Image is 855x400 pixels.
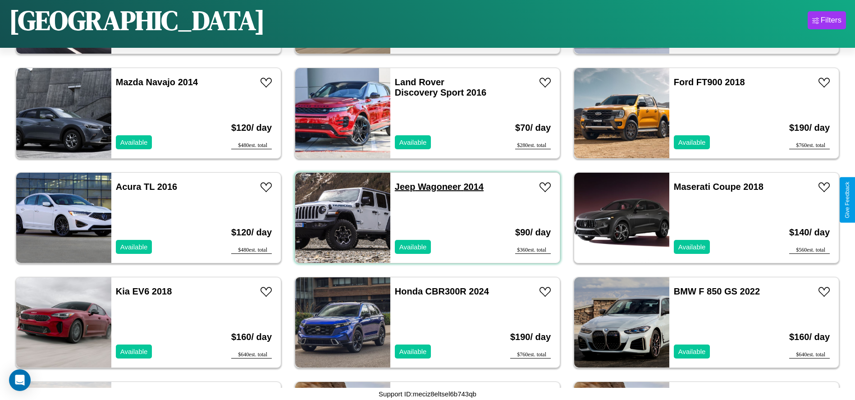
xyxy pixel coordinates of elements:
h3: $ 160 / day [789,323,830,351]
h3: $ 90 / day [515,218,551,247]
div: $ 760 est. total [789,142,830,149]
h3: $ 140 / day [789,218,830,247]
div: Give Feedback [844,182,850,218]
a: Maserati Coupe 2018 [674,182,764,192]
p: Available [120,345,148,358]
div: $ 560 est. total [789,247,830,254]
a: Honda CBR300R 2024 [395,286,489,296]
p: Support ID: meciz8eltsel6b743qb [379,388,476,400]
h3: $ 120 / day [231,218,272,247]
a: Ford FT900 2018 [674,77,745,87]
p: Available [120,136,148,148]
div: $ 360 est. total [515,247,551,254]
div: $ 640 est. total [231,351,272,359]
h3: $ 190 / day [510,323,551,351]
h3: $ 160 / day [231,323,272,351]
div: Open Intercom Messenger [9,369,31,391]
a: BMW F 850 GS 2022 [674,286,760,296]
h3: $ 70 / day [515,114,551,142]
p: Available [678,241,706,253]
h3: $ 120 / day [231,114,272,142]
div: $ 640 est. total [789,351,830,359]
p: Available [678,345,706,358]
h1: [GEOGRAPHIC_DATA] [9,2,265,39]
div: Filters [821,16,841,25]
div: $ 480 est. total [231,142,272,149]
p: Available [120,241,148,253]
button: Filters [808,11,846,29]
div: $ 760 est. total [510,351,551,359]
div: $ 480 est. total [231,247,272,254]
div: $ 280 est. total [515,142,551,149]
a: Acura TL 2016 [116,182,177,192]
h3: $ 190 / day [789,114,830,142]
p: Available [399,345,427,358]
a: Kia EV6 2018 [116,286,172,296]
a: Mazda Navajo 2014 [116,77,198,87]
a: Land Rover Discovery Sport 2016 [395,77,486,97]
p: Available [399,136,427,148]
p: Available [399,241,427,253]
a: Jeep Wagoneer 2014 [395,182,484,192]
p: Available [678,136,706,148]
